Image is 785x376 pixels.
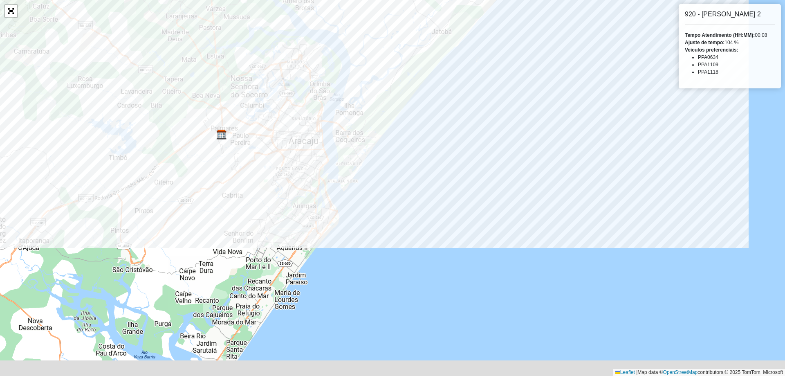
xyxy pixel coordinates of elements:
li: PPA1118 [698,68,775,76]
div: 00:08 [685,32,775,39]
strong: Ajuste de tempo: [685,40,724,45]
a: OpenStreetMap [663,369,698,375]
a: Leaflet [615,369,635,375]
strong: Tempo Atendimento (HH:MM): [685,32,755,38]
a: Abrir mapa em tela cheia [5,5,17,17]
strong: Veículos preferenciais: [685,47,738,53]
span: | [636,369,637,375]
li: PPA1109 [698,61,775,68]
li: PPA0634 [698,54,775,61]
div: 104 % [685,39,775,46]
div: Map data © contributors,© 2025 TomTom, Microsoft [613,369,785,376]
h6: 920 - [PERSON_NAME] 2 [685,10,775,18]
